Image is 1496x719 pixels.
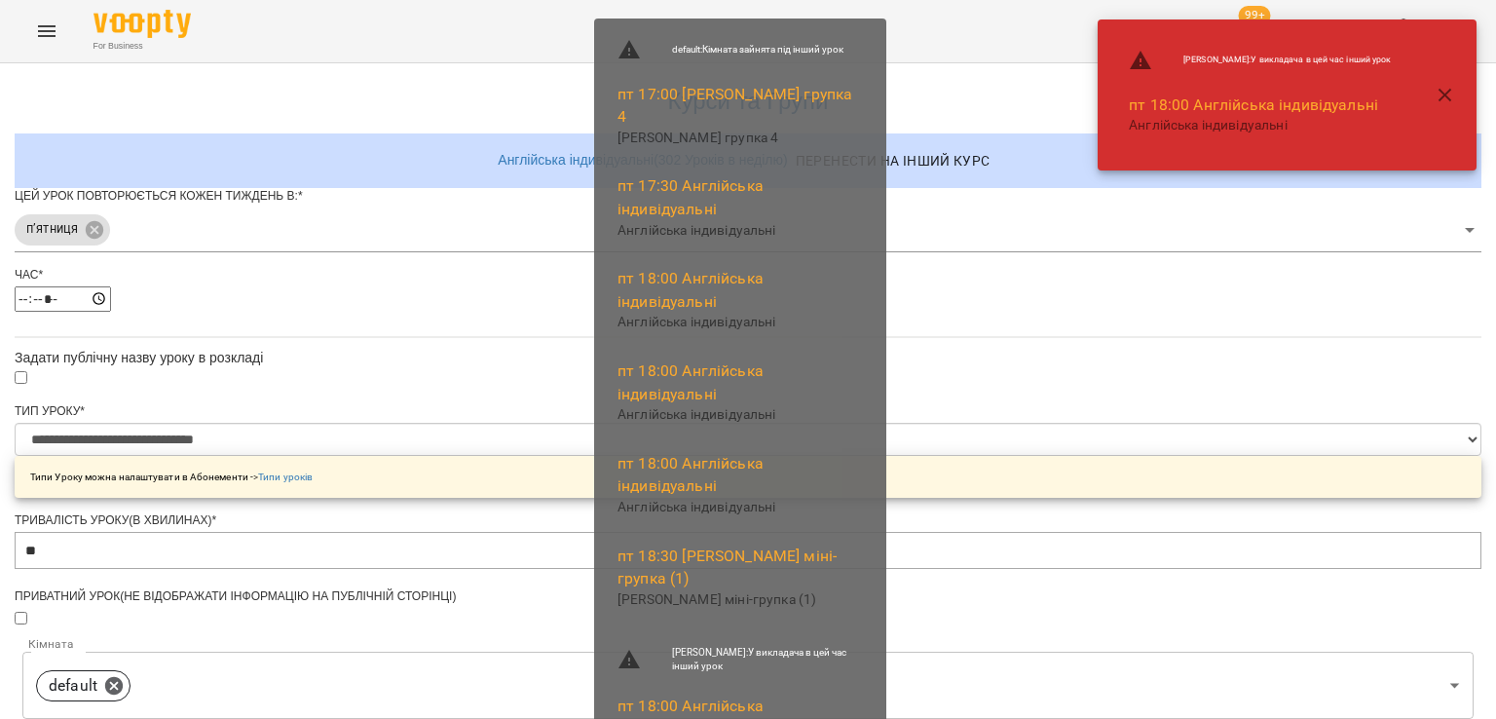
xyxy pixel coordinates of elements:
p: default [49,674,97,698]
span: Перенести на інший курс [796,149,991,172]
li: [PERSON_NAME] : У викладача в цей час інший урок [1113,41,1406,80]
a: Типи уроків [258,472,313,482]
div: Тривалість уроку(в хвилинах) [15,512,1481,529]
button: Menu [23,8,70,55]
h3: Курси та Групи [24,89,1472,114]
div: п’ятниця [15,208,1481,252]
div: Задати публічну назву уроку в розкладі [15,348,1481,367]
img: Voopty Logo [93,10,191,38]
span: п’ятниця [15,220,90,239]
span: For Business [93,40,191,53]
div: п’ятниця [15,214,110,246]
span: 99+ [1239,6,1271,25]
div: Цей урок повторюється кожен тиждень в: [15,188,1481,205]
div: Час [15,267,1481,284]
button: Перенести на інший курс [788,143,998,178]
p: Типи Уроку можна налаштувати в Абонементи -> [30,470,313,484]
a: Англійська індивідуальні ( 302 Уроків в неділю ) [498,152,787,168]
p: Англійська індивідуальні [1129,116,1391,135]
div: Тип Уроку [15,403,1481,420]
div: Приватний урок(не відображати інформацію на публічній сторінці) [15,588,1481,605]
a: пт 18:00 Англійська індивідуальні [1129,95,1378,114]
div: default [36,670,131,701]
div: default [22,652,1474,719]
